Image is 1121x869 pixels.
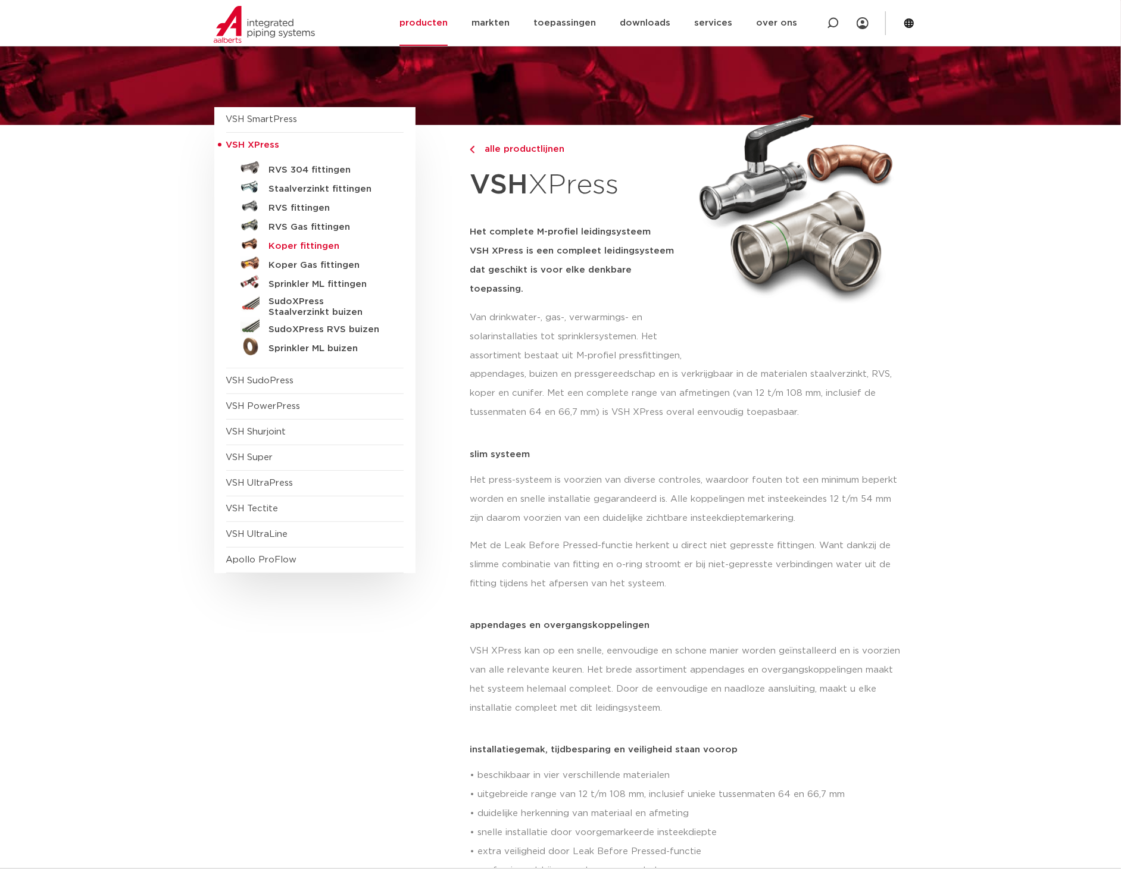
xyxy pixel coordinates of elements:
[269,279,387,290] h5: Sprinkler ML fittingen
[226,196,404,215] a: RVS fittingen
[226,115,298,124] a: VSH SmartPress
[226,158,404,177] a: RVS 304 fittingen
[226,427,286,436] a: VSH Shurjoint
[226,555,297,564] a: Apollo ProFlow
[226,318,404,337] a: SudoXPress RVS buizen
[269,222,387,233] h5: RVS Gas fittingen
[470,308,685,365] p: Van drinkwater-, gas-, verwarmings- en solarinstallaties tot sprinklersystemen. Het assortiment b...
[470,745,907,754] p: installatiegemak, tijdbesparing en veiligheid staan voorop
[269,324,387,335] h5: SudoXPress RVS buizen
[470,621,907,630] p: appendages en overgangskoppelingen
[226,140,280,149] span: VSH XPress
[477,145,564,154] span: alle productlijnen
[470,142,685,157] a: alle productlijnen
[226,177,404,196] a: Staalverzinkt fittingen
[226,215,404,235] a: RVS Gas fittingen
[226,376,294,385] a: VSH SudoPress
[269,260,387,271] h5: Koper Gas fittingen
[226,254,404,273] a: Koper Gas fittingen
[470,171,528,199] strong: VSH
[470,642,907,718] p: VSH XPress kan op een snelle, eenvoudige en schone manier worden geïnstalleerd en is voorzien van...
[470,471,907,528] p: Het press-systeem is voorzien van diverse controles, waardoor fouten tot een minimum beperkt word...
[269,165,387,176] h5: RVS 304 fittingen
[226,479,293,487] a: VSH UltraPress
[470,450,907,459] p: slim systeem
[226,292,404,318] a: SudoXPress Staalverzinkt buizen
[226,530,288,539] a: VSH UltraLine
[226,504,279,513] a: VSH Tectite
[269,296,387,318] h5: SudoXPress Staalverzinkt buizen
[470,536,907,593] p: Met de Leak Before Pressed-functie herkent u direct niet gepresste fittingen. Want dankzij de sli...
[470,223,685,299] h5: Het complete M-profiel leidingsysteem VSH XPress is een compleet leidingsysteem dat geschikt is v...
[226,402,301,411] a: VSH PowerPress
[226,273,404,292] a: Sprinkler ML fittingen
[226,337,404,356] a: Sprinkler ML buizen
[470,146,474,154] img: chevron-right.svg
[226,235,404,254] a: Koper fittingen
[269,241,387,252] h5: Koper fittingen
[269,343,387,354] h5: Sprinkler ML buizen
[226,453,273,462] a: VSH Super
[470,365,907,422] p: appendages, buizen en pressgereedschap en is verkrijgbaar in de materialen staalverzinkt, RVS, ko...
[269,203,387,214] h5: RVS fittingen
[470,162,685,208] h1: XPress
[269,184,387,195] h5: Staalverzinkt fittingen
